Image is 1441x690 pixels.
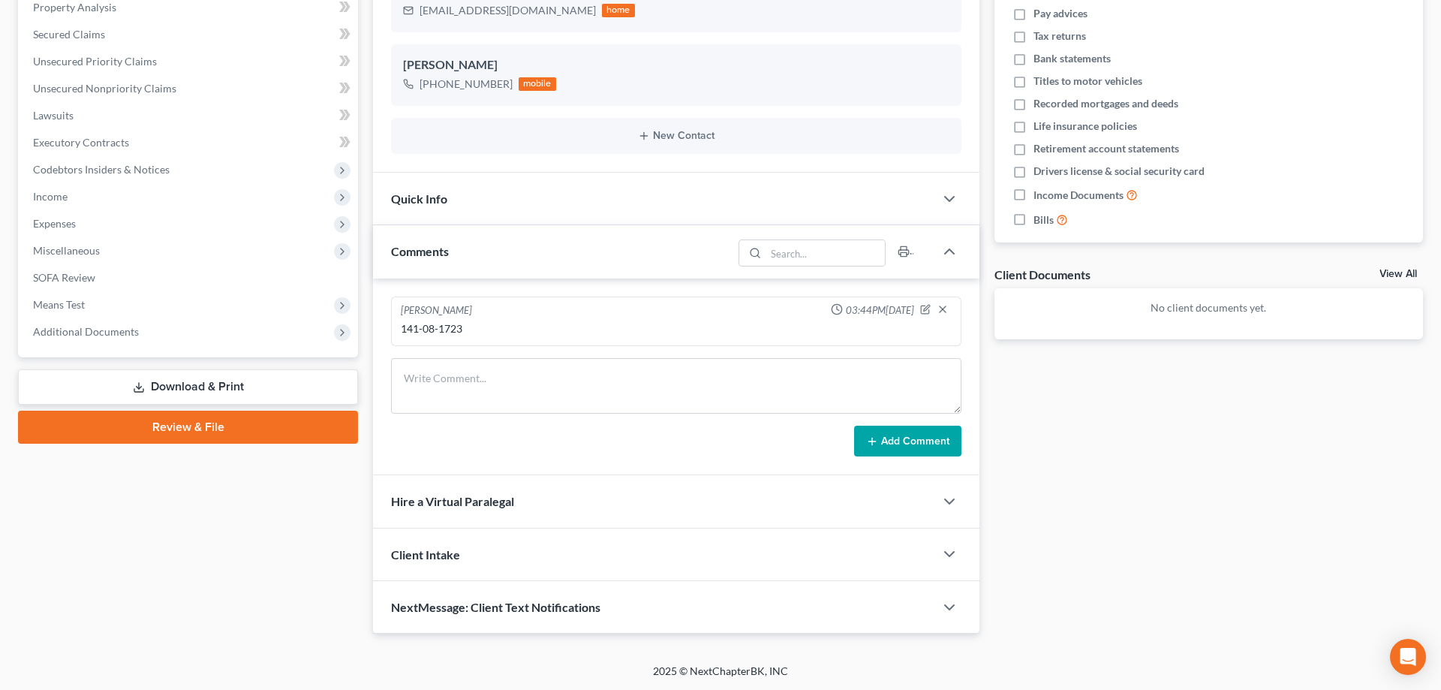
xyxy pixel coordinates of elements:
span: Property Analysis [33,1,116,14]
span: Bills [1033,212,1054,227]
p: No client documents yet. [1006,300,1411,315]
span: SOFA Review [33,271,95,284]
span: Hire a Virtual Paralegal [391,494,514,508]
div: [PERSON_NAME] [403,56,949,74]
a: Unsecured Priority Claims [21,48,358,75]
span: Drivers license & social security card [1033,164,1205,179]
span: Means Test [33,298,85,311]
span: Income Documents [1033,188,1124,203]
span: Executory Contracts [33,136,129,149]
div: home [602,4,635,17]
button: Add Comment [854,426,961,457]
span: Unsecured Priority Claims [33,55,157,68]
span: Client Intake [391,547,460,562]
a: Download & Print [18,369,358,405]
span: Retirement account statements [1033,141,1179,156]
span: 03:44PM[DATE] [846,303,914,318]
span: Life insurance policies [1033,119,1137,134]
span: Secured Claims [33,28,105,41]
div: [PERSON_NAME] [401,303,472,318]
div: Open Intercom Messenger [1390,639,1426,675]
div: mobile [519,77,556,91]
span: Quick Info [391,191,447,206]
span: Pay advices [1033,6,1088,21]
div: Client Documents [994,267,1091,282]
span: Comments [391,244,449,258]
span: Bank statements [1033,51,1111,66]
span: Titles to motor vehicles [1033,74,1142,89]
a: Lawsuits [21,102,358,129]
a: Review & File [18,411,358,444]
span: NextMessage: Client Text Notifications [391,600,600,614]
span: Tax returns [1033,29,1086,44]
span: Unsecured Nonpriority Claims [33,82,176,95]
div: [EMAIL_ADDRESS][DOMAIN_NAME] [420,3,596,18]
span: Additional Documents [33,325,139,338]
a: Executory Contracts [21,129,358,156]
a: Secured Claims [21,21,358,48]
a: Unsecured Nonpriority Claims [21,75,358,102]
span: Miscellaneous [33,244,100,257]
a: SOFA Review [21,264,358,291]
span: Recorded mortgages and deeds [1033,96,1178,111]
input: Search... [766,240,885,266]
a: View All [1379,269,1417,279]
div: 141-08-1723 [401,321,952,336]
span: Income [33,190,68,203]
span: Expenses [33,217,76,230]
span: Codebtors Insiders & Notices [33,163,170,176]
button: New Contact [403,130,949,142]
span: Lawsuits [33,109,74,122]
div: [PHONE_NUMBER] [420,77,513,92]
